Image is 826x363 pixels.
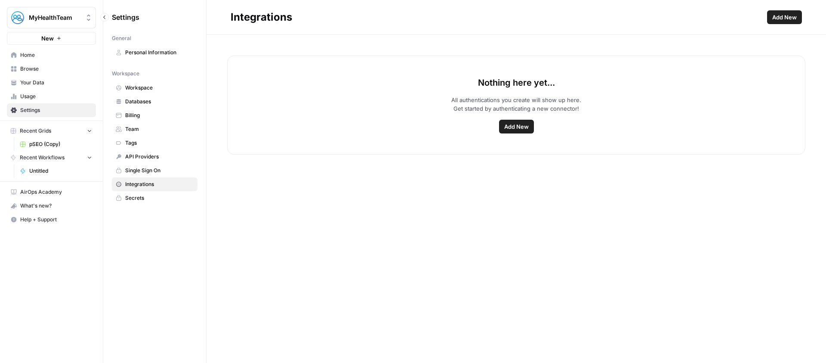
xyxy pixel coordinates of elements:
[125,139,194,147] span: Tags
[112,34,131,42] span: General
[112,95,197,109] a: Databases
[112,122,197,136] a: Team
[20,106,92,114] span: Settings
[499,120,534,133] button: Add New
[504,122,529,131] span: Add New
[125,84,194,92] span: Workspace
[125,180,194,188] span: Integrations
[112,191,197,205] a: Secrets
[125,49,194,56] span: Personal Information
[7,213,96,226] button: Help + Support
[231,10,292,24] div: Integrations
[20,127,51,135] span: Recent Grids
[20,51,92,59] span: Home
[7,199,96,212] div: What's new?
[7,76,96,90] a: Your Data
[29,13,81,22] span: MyHealthTeam
[125,125,194,133] span: Team
[20,188,92,196] span: AirOps Academy
[125,112,194,119] span: Billing
[112,136,197,150] a: Tags
[125,153,194,161] span: API Providers
[20,65,92,73] span: Browse
[112,81,197,95] a: Workspace
[10,10,25,25] img: MyHealthTeam Logo
[772,13,797,22] span: Add New
[112,150,197,164] a: API Providers
[767,10,802,24] button: Add New
[7,7,96,28] button: Workspace: MyHealthTeam
[451,96,581,113] p: All authentications you create will show up here. Get started by authenticating a new connector!
[7,151,96,164] button: Recent Workflows
[7,185,96,199] a: AirOps Academy
[478,77,555,89] p: Nothing here yet...
[7,32,96,45] button: New
[7,124,96,137] button: Recent Grids
[112,12,139,22] span: Settings
[112,164,197,177] a: Single Sign On
[20,216,92,223] span: Help + Support
[7,62,96,76] a: Browse
[7,199,96,213] button: What's new?
[112,46,197,59] a: Personal Information
[20,93,92,100] span: Usage
[20,79,92,87] span: Your Data
[7,90,96,103] a: Usage
[125,167,194,174] span: Single Sign On
[20,154,65,161] span: Recent Workflows
[125,98,194,105] span: Databases
[7,103,96,117] a: Settings
[29,167,92,175] span: Untitled
[16,137,96,151] a: pSEO (Copy)
[112,109,197,122] a: Billing
[125,194,194,202] span: Secrets
[112,177,197,191] a: Integrations
[112,70,139,78] span: Workspace
[41,34,54,43] span: New
[29,140,92,148] span: pSEO (Copy)
[7,48,96,62] a: Home
[16,164,96,178] a: Untitled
